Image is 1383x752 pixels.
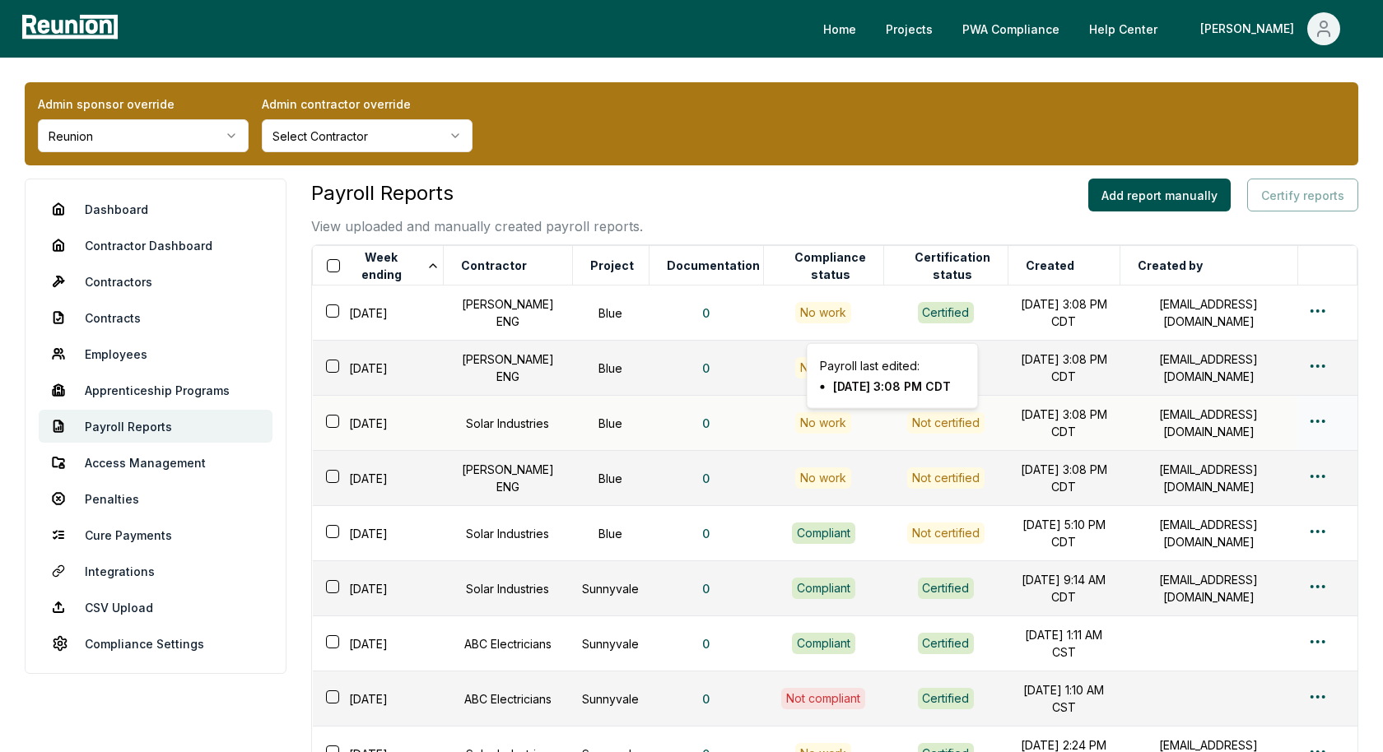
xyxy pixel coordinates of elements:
[792,522,855,544] div: Compliant
[781,688,865,709] div: Not compliant
[323,356,444,380] div: [DATE]
[39,193,272,225] a: Dashboard
[898,249,1008,282] button: Certification status
[311,179,643,208] h3: Payroll Reports
[689,296,723,329] button: 0
[39,518,272,551] a: Cure Payments
[39,446,272,479] a: Access Management
[1008,285,1120,341] td: [DATE] 3:08 PM CDT
[39,591,272,624] a: CSV Upload
[572,671,649,726] td: Sunnyvale
[38,95,249,113] label: Admin sponsor override
[792,578,855,599] div: Compliant
[572,561,649,616] td: Sunnyvale
[443,451,572,506] td: [PERSON_NAME] ENG
[689,351,723,384] button: 0
[443,396,572,451] td: Solar Industries
[323,687,444,711] div: [DATE]
[1120,285,1297,341] td: [EMAIL_ADDRESS][DOMAIN_NAME]
[792,633,855,654] div: Compliant
[1008,561,1120,616] td: [DATE] 9:14 AM CDT
[1008,396,1120,451] td: [DATE] 3:08 PM CDT
[795,467,851,489] div: No work
[689,406,723,439] button: 0
[572,285,649,341] td: Blue
[39,555,272,587] a: Integrations
[587,249,637,282] button: Project
[1022,249,1078,282] button: Created
[1200,12,1301,45] div: [PERSON_NAME]
[664,249,763,282] button: Documentation
[907,467,985,489] button: Not certified
[458,249,530,282] button: Contractor
[572,451,649,506] td: Blue
[1134,249,1206,282] button: Created by
[918,688,975,709] button: Certified
[572,396,649,451] td: Blue
[689,462,723,494] button: 0
[689,572,723,605] button: 0
[443,285,572,341] td: [PERSON_NAME] ENG
[820,357,964,374] p: Payroll last edited:
[1187,12,1353,45] button: [PERSON_NAME]
[443,561,572,616] td: Solar Industries
[443,506,572,561] td: Solar Industries
[778,249,883,282] button: Compliance status
[795,412,851,434] div: No work
[833,378,951,395] li: [DATE] 3:08 PM CDT
[311,216,643,236] p: View uploaded and manually created payroll reports.
[949,12,1073,45] a: PWA Compliance
[918,302,975,323] button: Certified
[323,301,444,325] div: [DATE]
[39,482,272,515] a: Penalties
[39,229,272,262] a: Contractor Dashboard
[795,357,851,378] div: No work
[39,374,272,406] a: Apprenticeship Programs
[918,633,975,654] button: Certified
[572,616,649,671] td: Sunnyvale
[1088,179,1231,211] button: Add report manually
[689,682,723,715] button: 0
[1008,671,1120,726] td: [DATE] 1:10 AM CST
[443,671,572,726] td: ABC Electricians
[572,341,649,396] td: Blue
[810,12,1367,45] nav: Main
[443,341,572,396] td: [PERSON_NAME] ENG
[347,249,443,282] button: Week ending
[907,522,985,544] button: Not certified
[443,616,572,671] td: ABC Electricians
[323,577,444,601] div: [DATE]
[39,265,272,298] a: Contractors
[1120,341,1297,396] td: [EMAIL_ADDRESS][DOMAIN_NAME]
[907,412,985,434] button: Not certified
[1120,451,1297,506] td: [EMAIL_ADDRESS][DOMAIN_NAME]
[795,302,851,323] div: No work
[1120,561,1297,616] td: [EMAIL_ADDRESS][DOMAIN_NAME]
[918,578,975,599] button: Certified
[39,410,272,443] a: Payroll Reports
[689,627,723,660] button: 0
[1008,451,1120,506] td: [DATE] 3:08 PM CDT
[323,411,444,435] div: [DATE]
[1008,506,1120,561] td: [DATE] 5:10 PM CDT
[1008,616,1120,671] td: [DATE] 1:11 AM CST
[689,517,723,550] button: 0
[1008,341,1120,396] td: [DATE] 3:08 PM CDT
[39,337,272,370] a: Employees
[572,506,649,561] td: Blue
[39,301,272,334] a: Contracts
[873,12,946,45] a: Projects
[323,632,444,656] div: [DATE]
[323,522,444,545] div: [DATE]
[262,95,473,113] label: Admin contractor override
[1076,12,1171,45] a: Help Center
[323,467,444,490] div: [DATE]
[810,12,869,45] a: Home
